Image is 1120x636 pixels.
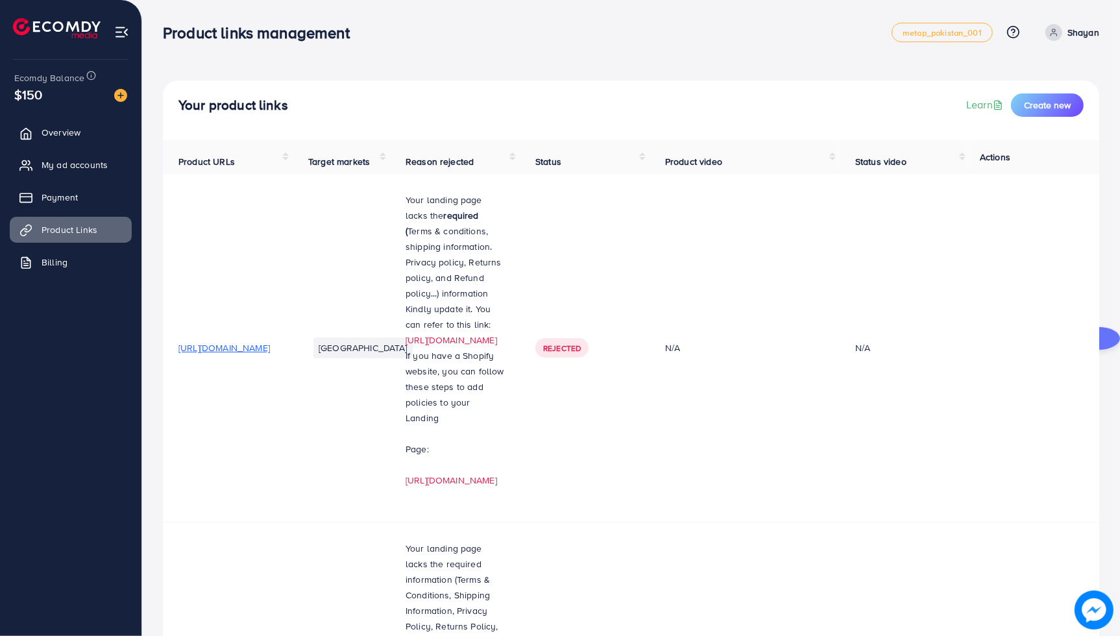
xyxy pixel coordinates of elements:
img: menu [114,25,129,40]
li: [GEOGRAPHIC_DATA] [313,337,413,358]
span: If you have a Shopify website, you can follow these steps to add policies to your Landing [406,349,504,424]
span: Terms & conditions, shipping information. Privacy policy, Returns policy, and Refund policy...) i... [406,225,502,300]
span: Target markets [308,155,370,168]
span: My ad accounts [42,158,108,171]
span: $150 [14,85,43,104]
span: Rejected [543,343,581,354]
a: [URL][DOMAIN_NAME] [406,334,497,347]
a: Billing [10,249,132,275]
span: Product URLs [178,155,235,168]
span: Reason rejected [406,155,474,168]
a: Shayan [1040,24,1099,41]
a: [URL][DOMAIN_NAME] [406,474,497,487]
span: Page: [406,443,429,456]
span: Your landing page lacks the [406,193,482,222]
span: Payment [42,191,78,204]
h4: Your product links [178,97,288,114]
span: Status video [855,155,907,168]
span: Create new [1024,99,1071,112]
a: metap_pakistan_001 [892,23,993,42]
h3: Product links management [163,23,360,42]
p: Shayan [1067,25,1099,40]
a: Overview [10,119,132,145]
div: N/A [855,341,870,354]
span: Kindly update it. You can refer to this link: [406,302,491,331]
a: My ad accounts [10,152,132,178]
span: Status [535,155,561,168]
img: logo [13,18,101,38]
span: Billing [42,256,67,269]
a: Learn [966,97,1006,112]
span: Actions [980,151,1010,164]
span: [URL][DOMAIN_NAME] [178,341,270,354]
span: Product video [665,155,722,168]
a: Product Links [10,217,132,243]
span: metap_pakistan_001 [903,29,982,37]
div: N/A [665,341,824,354]
img: image [114,89,127,102]
a: Payment [10,184,132,210]
span: Overview [42,126,80,139]
button: Create new [1011,93,1084,117]
span: Product Links [42,223,97,236]
span: Ecomdy Balance [14,71,84,84]
img: image [1075,591,1114,630]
